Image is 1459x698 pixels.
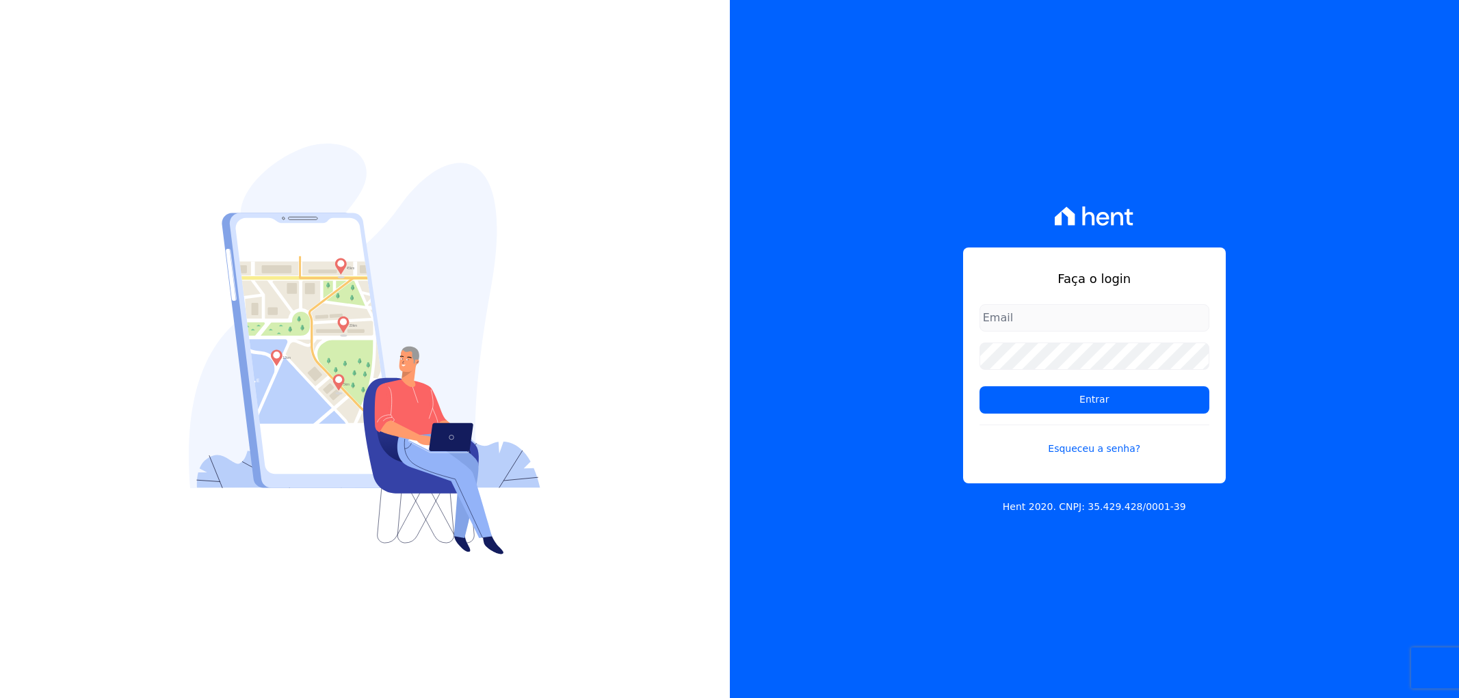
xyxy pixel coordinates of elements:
input: Entrar [980,386,1209,414]
p: Hent 2020. CNPJ: 35.429.428/0001-39 [1003,500,1186,514]
input: Email [980,304,1209,332]
img: Login [189,144,540,554]
a: Esqueceu a senha? [980,425,1209,456]
h1: Faça o login [980,269,1209,288]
